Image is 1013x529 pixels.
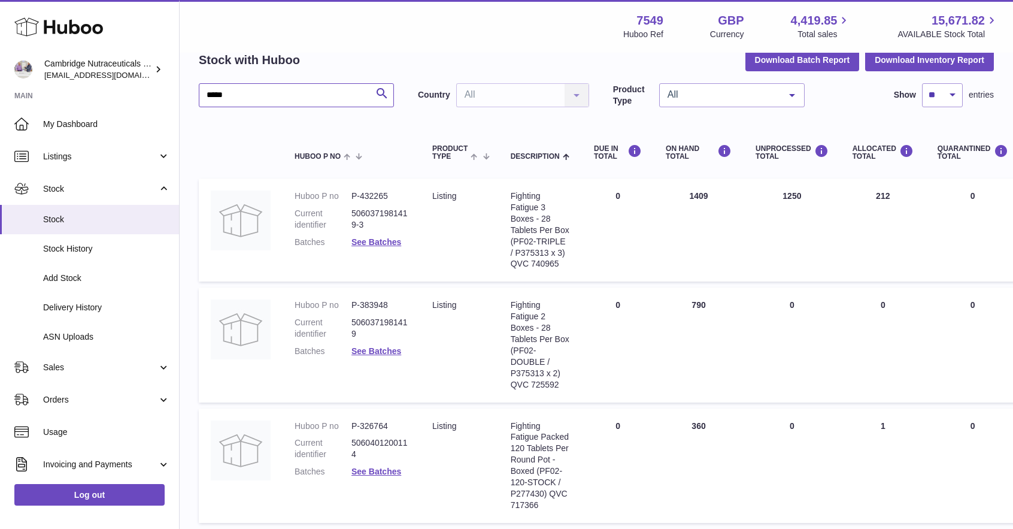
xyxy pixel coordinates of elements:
[351,191,408,202] dd: P-432265
[43,214,170,225] span: Stock
[14,484,165,506] a: Log out
[295,237,351,248] dt: Batches
[745,49,860,71] button: Download Batch Report
[43,273,170,284] span: Add Stock
[594,144,642,161] div: DUE IN TOTAL
[582,179,654,282] td: 0
[43,331,170,343] span: ASN Uploads
[511,153,560,161] span: Description
[791,13,851,40] a: 4,419.85 Total sales
[295,346,351,357] dt: Batches
[511,421,570,511] div: Fighting Fatigue Packed 120 Tablets Per Round Pot - Boxed (PF02-120-STOCK / P277430) QVC 717366
[351,346,401,356] a: See Batches
[623,29,663,40] div: Huboo Ref
[295,466,351,477] dt: Batches
[295,191,351,202] dt: Huboo P no
[938,144,1008,161] div: QUARANTINED Total
[841,288,926,402] td: 0
[199,52,300,68] h2: Stock with Huboo
[43,459,157,470] span: Invoicing and Payments
[865,49,994,71] button: Download Inventory Report
[351,467,401,476] a: See Batches
[582,409,654,523] td: 0
[295,300,351,311] dt: Huboo P no
[897,13,999,40] a: 15,671.82 AVAILABLE Stock Total
[295,437,351,460] dt: Current identifier
[636,13,663,29] strong: 7549
[744,409,841,523] td: 0
[666,144,732,161] div: ON HAND Total
[43,151,157,162] span: Listings
[295,421,351,432] dt: Huboo P no
[654,179,744,282] td: 1409
[43,119,170,130] span: My Dashboard
[43,243,170,255] span: Stock History
[582,288,654,402] td: 0
[791,13,838,29] span: 4,419.85
[14,61,32,78] img: qvc@camnutra.com
[853,144,914,161] div: ALLOCATED Total
[613,84,653,107] label: Product Type
[894,89,916,101] label: Show
[970,421,975,431] span: 0
[44,70,176,80] span: [EMAIL_ADDRESS][DOMAIN_NAME]
[295,208,351,231] dt: Current identifier
[44,58,152,81] div: Cambridge Nutraceuticals Ltd
[969,89,994,101] span: entries
[718,13,744,29] strong: GBP
[43,183,157,195] span: Stock
[970,300,975,310] span: 0
[351,208,408,231] dd: 5060371981419-3
[511,300,570,390] div: Fighting Fatigue 2 Boxes - 28 Tablets Per Box (PF02-DOUBLE / P375313 x 2) QVC 725592
[43,302,170,313] span: Delivery History
[351,317,408,340] dd: 5060371981419
[841,409,926,523] td: 1
[211,300,271,359] img: product image
[970,191,975,201] span: 0
[432,421,456,431] span: listing
[511,191,570,270] div: Fighting Fatigue 3 Boxes - 28 Tablets Per Box (PF02-TRIPLE / P375313 x 3) QVC 740965
[897,29,999,40] span: AVAILABLE Stock Total
[351,300,408,311] dd: P-383948
[710,29,744,40] div: Currency
[654,409,744,523] td: 360
[43,394,157,406] span: Orders
[654,288,744,402] td: 790
[211,191,271,250] img: product image
[43,427,170,438] span: Usage
[211,421,271,480] img: product image
[351,421,408,432] dd: P-326764
[351,237,401,247] a: See Batches
[432,145,468,161] span: Product Type
[295,317,351,340] dt: Current identifier
[841,179,926,282] td: 212
[418,89,450,101] label: Country
[665,89,780,101] span: All
[432,300,456,310] span: listing
[797,29,851,40] span: Total sales
[932,13,985,29] span: 15,671.82
[351,437,408,460] dd: 5060401200114
[295,153,341,161] span: Huboo P no
[43,362,157,373] span: Sales
[744,179,841,282] td: 1250
[432,191,456,201] span: listing
[744,288,841,402] td: 0
[756,144,829,161] div: UNPROCESSED Total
